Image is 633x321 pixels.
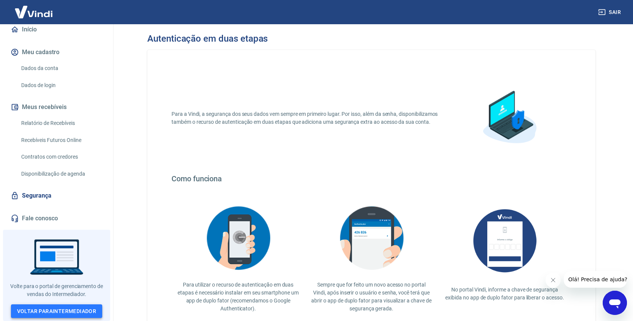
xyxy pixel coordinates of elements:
img: explication-mfa3.c449ef126faf1c3e3bb9.png [334,201,409,275]
p: Para a Vindi, a segurança dos seus dados vem sempre em primeiro lugar. Por isso, além da senha, d... [172,110,447,126]
button: Meus recebíveis [9,99,104,115]
a: Disponibilização de agenda [18,166,104,182]
h4: Como funciona [172,174,571,183]
a: Recebíveis Futuros Online [18,132,104,148]
a: Voltar paraIntermediador [11,304,103,318]
iframe: Mensagem da empresa [564,271,627,288]
p: No portal Vindi, informe a chave de segurança exibida no app de duplo fator para liberar o acesso. [444,286,565,302]
a: Relatório de Recebíveis [18,115,104,131]
a: Fale conosco [9,210,104,227]
span: Olá! Precisa de ajuda? [5,5,64,11]
p: Para utilizar o recurso de autenticação em duas etapas é necessário instalar em seu smartphone um... [178,281,299,313]
iframe: Botão para abrir a janela de mensagens [603,291,627,315]
img: AUbNX1O5CQAAAABJRU5ErkJggg== [467,201,543,280]
h3: Autenticação em duas etapas [147,33,268,44]
button: Sair [597,5,624,19]
a: Dados de login [18,78,104,93]
a: Segurança [9,187,104,204]
a: Contratos com credores [18,149,104,165]
button: Meu cadastro [9,44,104,61]
img: explication-mfa2.908d58f25590a47144d3.png [200,201,276,275]
img: Vindi [9,0,58,23]
a: Início [9,21,104,38]
iframe: Fechar mensagem [546,273,561,288]
img: explication-mfa1.88a31355a892c34851cc.png [471,80,547,156]
a: Dados da conta [18,61,104,76]
p: Sempre que for feito um novo acesso no portal Vindi, após inserir o usuário e senha, você terá qu... [311,281,432,313]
